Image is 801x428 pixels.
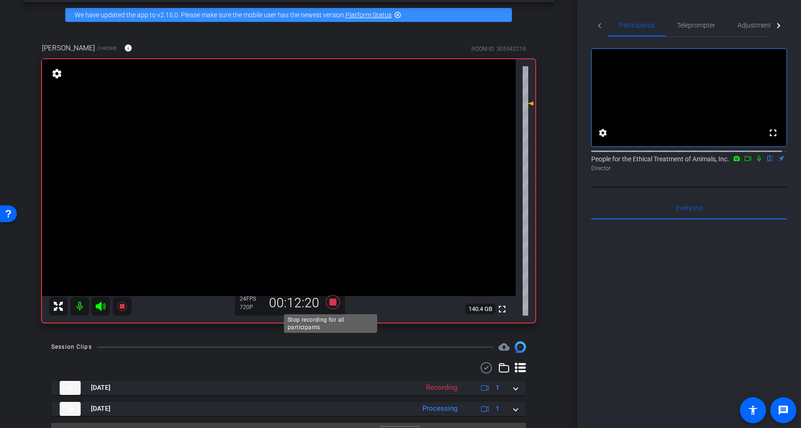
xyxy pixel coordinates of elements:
div: 24 [240,295,263,303]
mat-icon: highlight_off [394,11,401,19]
span: Teleprompter [677,22,715,28]
div: People for the Ethical Treatment of Animals, Inc. [591,154,787,173]
mat-icon: fullscreen [497,304,508,315]
mat-icon: cloud_upload [498,341,510,352]
img: thumb-nail [60,381,81,395]
div: Session Clips [51,342,92,352]
span: Chrome [97,45,117,52]
mat-icon: accessibility [747,405,759,416]
mat-expansion-panel-header: thumb-nail[DATE]Processing1 [51,402,526,416]
div: Processing [418,403,462,414]
div: ROOM ID: 305942219 [471,45,526,53]
div: Director [591,164,787,173]
span: FPS [246,296,256,302]
mat-icon: settings [50,68,63,79]
span: 1 [496,383,499,393]
div: We have updated the app to v2.15.0. Please make sure the mobile user has the newest version. [65,8,512,22]
span: Everyone [676,205,703,211]
a: Platform Status [345,11,392,19]
span: Participants [619,22,655,28]
span: 1 [496,404,499,414]
mat-icon: fullscreen [767,127,779,138]
mat-icon: flip [765,154,776,162]
mat-icon: info [124,44,132,52]
img: Session clips [515,341,526,352]
div: 00:12:20 [263,295,325,311]
span: [DATE] [91,383,110,393]
span: Adjustments [738,22,774,28]
mat-icon: message [778,405,789,416]
div: Recording [421,382,462,393]
span: [DATE] [91,404,110,414]
mat-icon: settings [597,127,608,138]
mat-expansion-panel-header: thumb-nail[DATE]Recording1 [51,381,526,395]
div: 720P [240,304,263,311]
span: 140.4 GB [465,304,496,315]
div: Stop recording for all participants [284,314,377,333]
mat-icon: 14 dB [523,98,534,109]
img: thumb-nail [60,402,81,416]
span: [PERSON_NAME] [42,43,95,53]
span: Destinations for your clips [498,341,510,352]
